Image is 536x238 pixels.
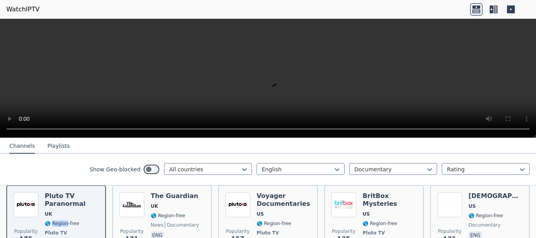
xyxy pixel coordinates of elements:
span: Pluto TV [363,230,385,236]
span: Popularity [438,228,461,234]
button: Playlists [47,139,70,154]
label: Show Geo-blocked [89,165,140,173]
span: 🌎 Region-free [469,213,503,219]
button: Channels [9,139,35,154]
span: US [469,203,476,209]
span: Popularity [120,228,144,234]
img: Pluto TV Paranormal [13,192,38,217]
span: 🌎 Region-free [151,213,185,219]
h6: [DEMOGRAPHIC_DATA] [469,192,523,200]
img: The Guardian [119,192,144,217]
span: Pluto TV [257,230,279,236]
span: Popularity [332,228,356,234]
h6: Voyager Documentaries [257,192,311,208]
h6: The Guardian [151,192,199,200]
span: US [363,211,370,217]
span: documentary [165,222,199,228]
img: Docurama [437,192,462,217]
img: Voyager Documentaries [225,192,250,217]
h6: BritBox Mysteries [363,192,417,208]
span: 🌎 Region-free [363,220,397,227]
span: Pluto TV [45,230,67,236]
span: 🌎 Region-free [45,220,79,227]
span: Popularity [14,228,38,234]
span: documentary [469,222,501,228]
span: UK [151,203,158,209]
span: US [257,211,264,217]
span: news [151,222,163,228]
a: WatchIPTV [6,5,40,14]
h6: Pluto TV Paranormal [45,192,99,208]
span: UK [45,211,52,217]
img: BritBox Mysteries [331,192,356,217]
span: 🌎 Region-free [257,220,291,227]
span: Popularity [226,228,250,234]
